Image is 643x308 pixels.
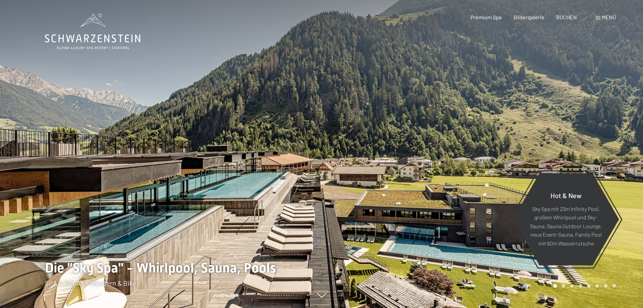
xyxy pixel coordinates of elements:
a: Premium Spa [471,14,502,20]
div: Carousel Page 6 [595,284,599,288]
a: Bildergalerie [514,14,544,20]
span: Menü [602,14,616,20]
div: Carousel Page 5 [587,284,591,288]
div: Carousel Page 8 [612,284,616,288]
div: Carousel Page 2 [562,284,565,288]
a: Hot & New Sky Spa mit 23m Infinity Pool, großem Whirlpool und Sky-Sauna, Sauna Outdoor Lounge, ne... [512,173,619,266]
div: Carousel Page 4 [579,284,582,288]
p: Sky Spa mit 23m Infinity Pool, großem Whirlpool und Sky-Sauna, Sauna Outdoor Lounge, neue Event-S... [529,204,602,247]
div: Carousel Pagination [551,284,616,288]
div: Carousel Page 7 [604,284,608,288]
span: Hot & New [551,191,582,199]
div: Carousel Page 3 [570,284,574,288]
a: BUCHEN [556,14,577,20]
div: Carousel Page 1 (Current Slide) [553,284,557,288]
